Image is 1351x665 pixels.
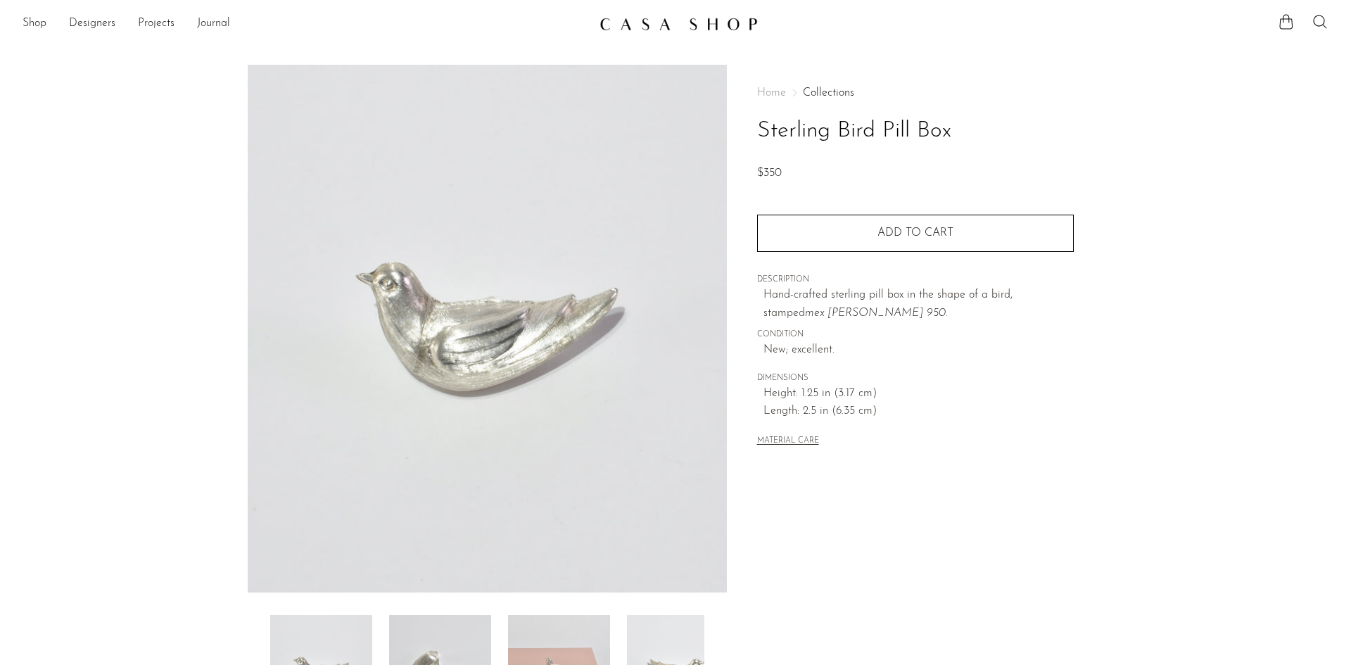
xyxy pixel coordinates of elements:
[23,15,46,33] a: Shop
[757,87,1074,99] nav: Breadcrumbs
[138,15,175,33] a: Projects
[23,12,588,36] ul: NEW HEADER MENU
[248,65,727,593] img: Sterling Bird Pill Box
[757,436,819,447] button: MATERIAL CARE
[197,15,230,33] a: Journal
[763,341,1074,360] span: New; excellent.
[757,372,1074,385] span: DIMENSIONS
[877,227,953,239] span: Add to cart
[763,385,1074,403] span: Height: 1.25 in (3.17 cm)
[763,289,1013,319] span: Hand-crafted sterling pill box in the shape of a bird, stamped
[763,403,1074,421] span: Length: 2.5 in (6.35 cm)
[757,167,782,179] span: $350
[805,308,948,319] em: mex [PERSON_NAME] 950.
[757,329,1074,341] span: CONDITION
[803,87,854,99] a: Collections
[69,15,115,33] a: Designers
[757,87,786,99] span: Home
[757,215,1074,251] button: Add to cart
[23,12,588,36] nav: Desktop navigation
[757,274,1074,286] span: DESCRIPTION
[757,113,1074,149] h1: Sterling Bird Pill Box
